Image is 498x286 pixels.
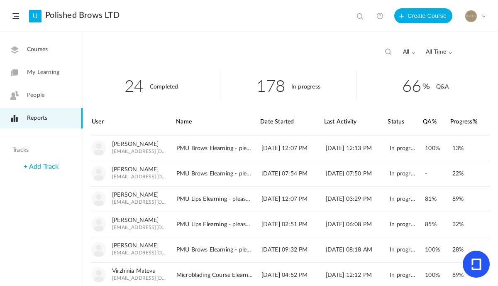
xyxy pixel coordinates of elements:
[176,145,253,152] span: PMU Brows Elearning - please click on images to download if not visible
[176,108,259,136] div: Name
[91,242,106,257] img: user-image.png
[261,161,324,186] div: [DATE] 07:54 PM
[261,136,324,161] div: [DATE] 12:07 PM
[176,247,253,254] span: PMU Brows Elearning - please click on images to download if not visible
[452,166,483,181] div: 22%
[425,212,452,237] div: 85%
[124,73,144,97] span: 24
[176,221,253,228] span: PMU Lips Elearning - please click on images to download if not visible
[112,217,159,224] a: [PERSON_NAME]
[452,141,483,156] div: 13%
[91,191,106,206] img: user-image.png
[324,108,387,136] div: Last Activity
[261,187,324,212] div: [DATE] 12:07 PM
[326,212,388,237] div: [DATE] 06:08 PM
[112,174,168,180] span: [EMAIL_ADDRESS][DOMAIN_NAME]
[112,192,159,199] a: [PERSON_NAME]
[256,73,286,97] span: 178
[112,224,168,230] span: [EMAIL_ADDRESS][DOMAIN_NAME]
[326,187,388,212] div: [DATE] 03:29 PM
[465,10,477,22] img: 617fe505-c459-451e-be24-f11bddb9b696.PNG
[112,268,156,275] a: Virzhinia Mateva
[27,91,44,100] span: People
[390,161,424,186] div: In progress
[426,49,452,56] span: All Time
[425,161,452,186] div: -
[452,242,483,257] div: 28%
[261,212,324,237] div: [DATE] 02:51 PM
[92,108,175,136] div: User
[425,136,452,161] div: 100%
[12,147,68,154] h4: Tracks
[112,199,168,205] span: [EMAIL_ADDRESS][DOMAIN_NAME]
[390,187,424,212] div: In progress
[403,49,415,56] span: all
[112,148,168,154] span: [EMAIL_ADDRESS][DOMAIN_NAME]
[452,268,483,283] div: 89%
[176,170,253,178] span: PMU Brows Elearning - please click on images to download if not visible
[402,73,430,97] span: 66
[176,196,253,203] span: PMU Lips Elearning - please click on images to download if not visible
[390,237,424,262] div: In progress
[425,187,452,212] div: 81%
[29,10,41,22] a: U
[150,84,178,90] cite: Completed
[326,237,388,262] div: [DATE] 08:18 AM
[261,237,324,262] div: [DATE] 09:32 PM
[91,141,106,155] img: user-image.png
[27,68,59,77] span: My Learning
[326,136,388,161] div: [DATE] 12:13 PM
[112,250,168,256] span: [EMAIL_ADDRESS][DOMAIN_NAME]
[176,272,253,279] span: Microblading Course Elearning - please click on images to download if not visible
[452,192,483,207] div: 89%
[452,217,483,232] div: 32%
[112,242,159,249] a: [PERSON_NAME]
[423,108,449,136] div: QA%
[112,275,168,281] span: [EMAIL_ADDRESS][DOMAIN_NAME]
[27,114,47,123] span: Reports
[450,108,489,136] div: Progress%
[394,8,452,23] button: Create Course
[390,212,424,237] div: In progress
[436,84,449,90] cite: Q&A
[91,267,106,282] img: user-image.png
[326,161,388,186] div: [DATE] 07:50 PM
[260,108,323,136] div: Date Started
[388,108,422,136] div: Status
[390,136,424,161] div: In progress
[291,84,320,90] cite: In progress
[27,45,48,54] span: Courses
[112,141,159,148] a: [PERSON_NAME]
[91,166,106,181] img: user-image.png
[45,10,120,20] a: Polished Brows LTD
[425,237,452,262] div: 100%
[112,166,159,173] a: [PERSON_NAME]
[91,217,106,232] img: user-image.png
[24,163,59,170] a: + Add Track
